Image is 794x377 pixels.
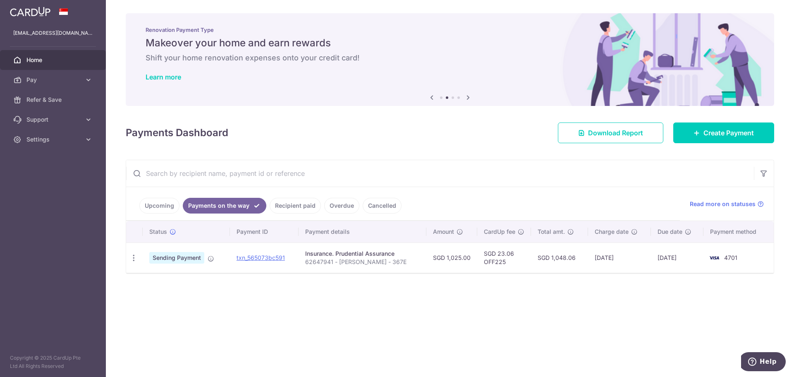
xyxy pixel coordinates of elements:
[139,198,179,214] a: Upcoming
[183,198,266,214] a: Payments on the way
[26,135,81,144] span: Settings
[426,243,477,273] td: SGD 1,025.00
[149,228,167,236] span: Status
[146,73,181,81] a: Learn more
[588,243,651,273] td: [DATE]
[673,122,774,143] a: Create Payment
[433,228,454,236] span: Amount
[305,258,420,266] p: 62647941 - [PERSON_NAME] - 367E
[146,26,754,33] p: Renovation Payment Type
[26,96,81,104] span: Refer & Save
[305,250,420,258] div: Insurance. Prudential Assurance
[324,198,359,214] a: Overdue
[651,243,703,273] td: [DATE]
[26,76,81,84] span: Pay
[595,228,629,236] span: Charge date
[237,254,285,261] a: txn_565073bc591
[26,115,81,124] span: Support
[477,243,531,273] td: SGD 23.06 OFF225
[703,221,774,243] th: Payment method
[146,36,754,50] h5: Makeover your home and earn rewards
[146,53,754,63] h6: Shift your home renovation expenses onto your credit card!
[230,221,299,243] th: Payment ID
[126,13,774,106] img: Renovation banner
[10,7,50,17] img: CardUp
[538,228,565,236] span: Total amt.
[658,228,682,236] span: Due date
[703,128,754,138] span: Create Payment
[26,56,81,64] span: Home
[558,122,663,143] a: Download Report
[706,253,722,263] img: Bank Card
[126,160,754,187] input: Search by recipient name, payment id or reference
[126,125,228,140] h4: Payments Dashboard
[13,29,93,37] p: [EMAIL_ADDRESS][DOMAIN_NAME]
[741,352,786,373] iframe: Opens a widget where you can find more information
[690,200,764,208] a: Read more on statuses
[531,243,588,273] td: SGD 1,048.06
[588,128,643,138] span: Download Report
[690,200,756,208] span: Read more on statuses
[363,198,402,214] a: Cancelled
[299,221,426,243] th: Payment details
[270,198,321,214] a: Recipient paid
[724,254,737,261] span: 4701
[149,252,204,264] span: Sending Payment
[484,228,515,236] span: CardUp fee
